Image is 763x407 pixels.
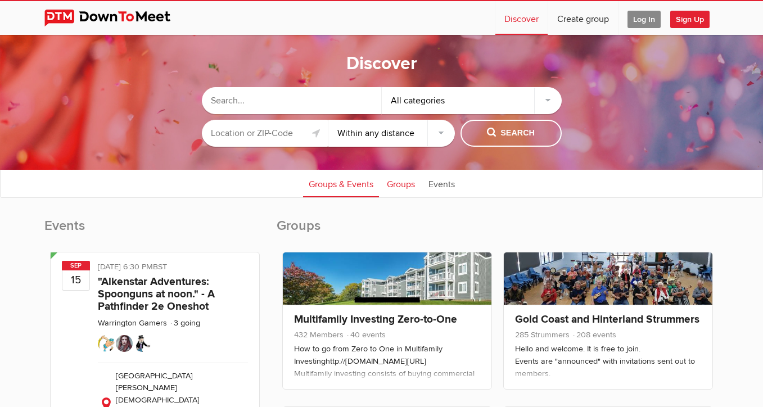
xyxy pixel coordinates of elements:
[44,10,188,26] img: DownToMeet
[627,11,661,28] span: Log In
[423,169,460,197] a: Events
[98,318,167,328] a: Warrington Gamers
[548,1,618,35] a: Create group
[346,330,386,340] span: 40 events
[134,335,151,352] img: Carl D
[515,313,699,326] a: Gold Coast and Hinterland Strummers
[381,169,421,197] a: Groups
[62,261,90,270] span: Sep
[670,11,710,28] span: Sign Up
[382,87,562,114] div: All categories
[303,169,379,197] a: Groups & Events
[294,313,457,326] a: Multifamily Investing Zero-to-One
[202,87,382,114] input: Search...
[116,335,133,352] img: Kate H
[98,275,215,313] a: "Alkenstar Adventures: Spoonguns at noon." - A Pathfinder 2e Oneshot
[169,318,200,328] li: 3 going
[202,120,328,147] input: Location or ZIP-Code
[572,330,616,340] span: 208 events
[346,52,417,76] h1: Discover
[98,261,248,275] div: [DATE] 6:30 PM
[62,270,89,290] b: 15
[515,330,570,340] span: 285 Strummers
[277,217,719,246] h2: Groups
[487,127,535,139] span: Search
[153,262,167,272] span: Europe/London
[294,330,344,340] span: 432 Members
[98,335,115,352] img: Other Dave
[670,1,719,35] a: Sign Up
[44,217,265,246] h2: Events
[495,1,548,35] a: Discover
[460,120,562,147] button: Search
[618,1,670,35] a: Log In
